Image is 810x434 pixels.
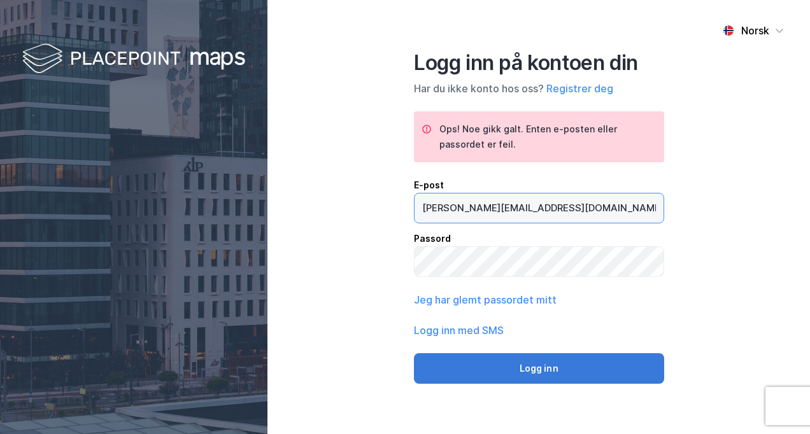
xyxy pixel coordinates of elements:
button: Jeg har glemt passordet mitt [414,292,557,307]
div: Norsk [741,23,769,38]
button: Logg inn med SMS [414,323,504,338]
button: Logg inn [414,353,664,384]
div: Ops! Noe gikk galt. Enten e-posten eller passordet er feil. [439,122,654,152]
iframe: Chat Widget [746,373,810,434]
div: Logg inn på kontoen din [414,50,664,76]
div: Kontrollprogram for chat [746,373,810,434]
img: logo-white.f07954bde2210d2a523dddb988cd2aa7.svg [22,41,245,78]
div: Har du ikke konto hos oss? [414,81,664,96]
div: Passord [414,231,664,246]
button: Registrer deg [546,81,613,96]
div: E-post [414,178,664,193]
